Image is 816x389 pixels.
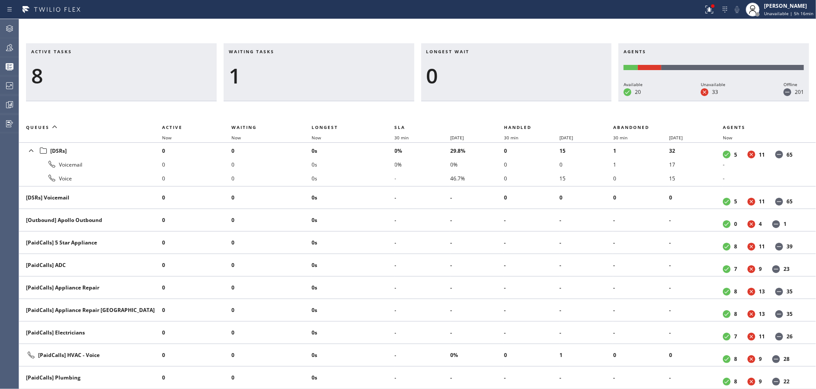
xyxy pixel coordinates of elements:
[783,80,804,88] div: Offline
[559,236,613,250] li: -
[26,173,155,183] div: Voice
[613,371,669,385] li: -
[723,288,731,296] dt: Available
[231,258,312,272] li: 0
[624,65,638,70] div: Available: 20
[26,159,155,170] div: Voicemail
[723,135,732,141] span: Now
[748,151,755,158] dt: Unavailable
[395,348,450,362] li: -
[748,378,755,386] dt: Unavailable
[613,171,669,185] li: 0
[759,220,762,228] dd: 4
[162,326,231,340] li: 0
[395,191,450,205] li: -
[772,355,780,363] dt: Offline
[395,135,409,141] span: 30 min
[764,2,813,10] div: [PERSON_NAME]
[162,158,231,171] li: 0
[162,348,231,362] li: 0
[669,326,723,340] li: -
[772,220,780,228] dt: Offline
[504,124,531,130] span: Handled
[312,171,395,185] li: 0s
[450,213,504,227] li: -
[624,88,631,96] dt: Available
[764,10,813,16] span: Unavailable | 5h 16min
[772,265,780,273] dt: Offline
[231,326,312,340] li: 0
[312,124,338,130] span: Longest
[26,374,155,381] div: [PaidCalls] Plumbing
[613,303,669,317] li: -
[312,303,395,317] li: 0s
[312,135,321,141] span: Now
[669,348,723,362] li: 0
[450,371,504,385] li: -
[162,135,172,141] span: Now
[312,348,395,362] li: 0s
[759,288,765,295] dd: 13
[624,48,646,55] span: Agents
[613,348,669,362] li: 0
[701,88,709,96] dt: Unavailable
[783,265,790,273] dd: 23
[748,333,755,341] dt: Unavailable
[635,88,641,96] dd: 20
[26,329,155,336] div: [PaidCalls] Electricians
[787,333,793,340] dd: 26
[395,281,450,295] li: -
[231,303,312,317] li: 0
[231,371,312,385] li: 0
[775,151,783,158] dt: Offline
[504,348,559,362] li: 0
[748,243,755,251] dt: Unavailable
[450,135,464,141] span: [DATE]
[723,158,806,171] li: -
[162,258,231,272] li: 0
[559,158,613,171] li: 0
[759,198,765,205] dd: 11
[734,310,737,318] dd: 8
[395,236,450,250] li: -
[661,65,804,70] div: Offline: 201
[504,158,559,171] li: 0
[613,158,669,171] li: 1
[504,171,559,185] li: 0
[669,191,723,205] li: 0
[229,63,409,88] div: 1
[759,378,762,385] dd: 9
[504,258,559,272] li: -
[734,198,737,205] dd: 5
[231,348,312,362] li: 0
[723,198,731,206] dt: Available
[162,281,231,295] li: 0
[229,48,274,55] span: Waiting tasks
[162,236,231,250] li: 0
[759,151,765,158] dd: 11
[559,303,613,317] li: -
[748,265,755,273] dt: Unavailable
[723,124,745,130] span: Agents
[723,151,731,158] dt: Available
[559,144,613,158] li: 15
[504,326,559,340] li: -
[395,124,406,130] span: SLA
[26,239,155,246] div: [PaidCalls] 5 Star Appliance
[783,220,787,228] dd: 1
[783,88,791,96] dt: Offline
[395,371,450,385] li: -
[759,355,762,363] dd: 9
[450,348,504,362] li: 0%
[559,258,613,272] li: -
[638,65,661,70] div: Unavailable: 33
[559,281,613,295] li: -
[312,144,395,158] li: 0s
[312,158,395,171] li: 0s
[723,378,731,386] dt: Available
[723,355,731,363] dt: Available
[231,171,312,185] li: 0
[787,288,793,295] dd: 35
[787,243,793,250] dd: 39
[504,281,559,295] li: -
